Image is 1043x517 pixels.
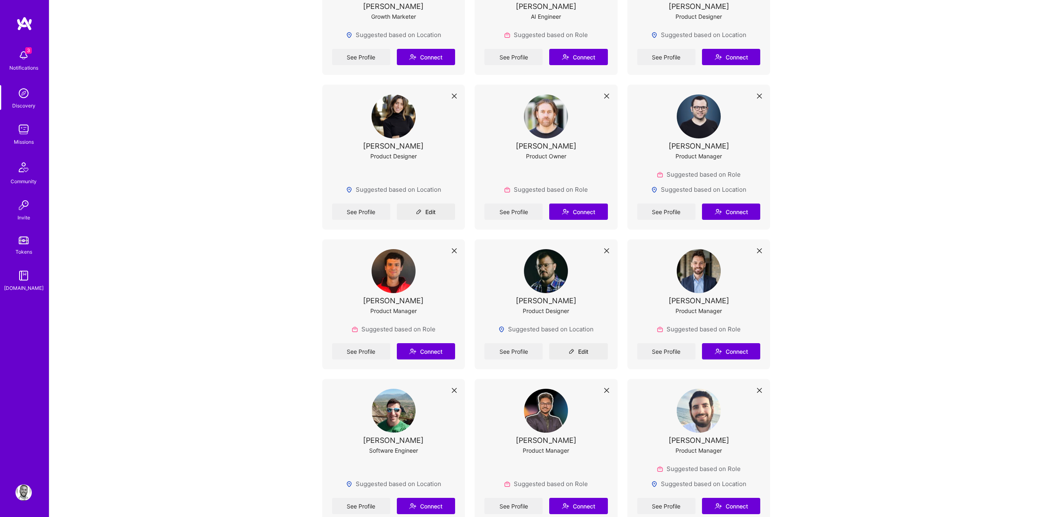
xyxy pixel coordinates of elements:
img: Invite [15,197,32,213]
img: Role icon [657,326,663,333]
div: Suggested based on Role [657,464,741,473]
button: Connect [549,498,607,514]
img: Locations icon [651,186,658,193]
img: User Avatar [524,94,568,138]
button: Edit [549,343,607,359]
img: User Avatar [524,249,568,293]
button: Connect [702,49,760,65]
i: icon Close [452,94,457,99]
div: Suggested based on Location [346,185,441,194]
i: icon Connect [715,502,722,510]
button: Connect [397,498,455,514]
img: User Avatar [372,389,416,433]
a: See Profile [637,498,695,514]
img: Role icon [504,32,510,38]
a: See Profile [484,204,543,220]
div: Product Manager [676,307,722,315]
a: See Profile [637,343,695,359]
i: icon Close [604,248,609,253]
img: User Avatar [524,389,568,433]
div: Suggested based on Role [352,325,436,333]
div: Product Owner [526,152,566,160]
button: Connect [702,498,760,514]
img: Locations icon [498,326,505,333]
button: Connect [397,49,455,65]
i: icon Connect [562,53,569,61]
img: Role icon [657,466,663,472]
div: Software Engineer [369,446,418,455]
img: Locations icon [346,32,352,38]
div: Suggested based on Location [346,31,441,39]
a: See Profile [637,204,695,220]
div: [PERSON_NAME] [363,436,424,445]
div: Growth Marketer [371,12,416,21]
a: See Profile [332,49,390,65]
div: Product Manager [676,152,722,160]
button: Connect [397,343,455,359]
div: [PERSON_NAME] [516,436,577,445]
div: Suggested based on Role [657,170,741,179]
div: Product Designer [370,152,417,160]
div: [PERSON_NAME] [669,142,729,150]
div: Invite [18,213,30,222]
img: Role icon [657,171,663,178]
button: Connect [702,204,760,220]
img: Role icon [352,326,358,333]
div: [PERSON_NAME] [363,296,424,305]
i: icon Close [452,388,457,393]
i: icon Edit [569,348,574,354]
img: Locations icon [651,481,658,487]
i: icon Close [452,248,457,253]
img: Locations icon [346,186,352,193]
a: See Profile [484,343,543,359]
img: Role icon [504,481,510,487]
button: Edit [397,204,455,220]
div: Missions [14,138,34,146]
div: Suggested based on Role [504,480,588,488]
img: User Avatar [677,249,721,293]
img: User Avatar [677,94,721,138]
img: discovery [15,85,32,101]
div: Suggested based on Role [657,325,741,333]
button: Connect [549,49,607,65]
a: See Profile [484,498,543,514]
button: Connect [702,343,760,359]
div: Suggested based on Location [651,185,746,194]
i: icon Connect [715,348,722,355]
img: logo [16,16,33,31]
div: Product Designer [523,307,569,315]
div: [PERSON_NAME] [516,296,577,305]
a: User Avatar [13,484,34,501]
div: [PERSON_NAME] [363,2,424,11]
i: icon Connect [715,53,722,61]
div: Suggested based on Location [651,480,746,488]
span: 3 [25,47,32,54]
div: Product Manager [676,446,722,455]
i: icon Close [604,388,609,393]
img: User Avatar [372,249,416,293]
div: Notifications [9,64,38,72]
i: icon Connect [562,208,569,215]
div: [PERSON_NAME] [363,142,424,150]
img: tokens [19,237,29,244]
a: See Profile [332,498,390,514]
img: User Avatar [677,389,721,433]
div: [PERSON_NAME] [516,142,577,150]
i: icon Connect [562,502,569,510]
i: icon Connect [409,502,416,510]
img: Community [14,158,33,177]
div: [DOMAIN_NAME] [4,284,44,292]
div: [PERSON_NAME] [669,2,729,11]
a: See Profile [332,343,390,359]
button: Connect [549,204,607,220]
div: Tokens [15,248,32,256]
i: icon Close [604,94,609,99]
i: icon Connect [409,348,416,355]
div: Community [11,177,37,186]
i: icon Close [757,94,762,99]
div: Suggested based on Location [651,31,746,39]
img: User Avatar [372,94,416,138]
img: teamwork [15,121,32,138]
div: Product Manager [370,307,417,315]
a: See Profile [484,49,543,65]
